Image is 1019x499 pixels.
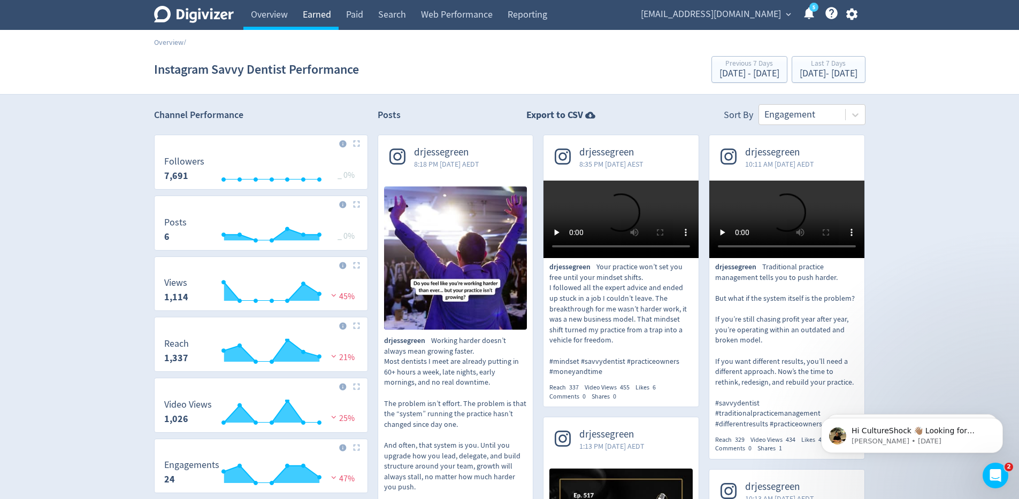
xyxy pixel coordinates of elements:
[328,473,355,484] span: 47%
[800,69,857,79] div: [DATE] - [DATE]
[579,441,645,451] span: 1:13 PM [DATE] AEDT
[583,392,586,401] span: 0
[745,159,814,169] span: 10:11 AM [DATE] AEDT
[353,444,360,451] img: Placeholder
[159,217,363,246] svg: Posts 6
[549,262,693,377] p: Your practice won’t set you free until your mindset shifts. I followed all the expert advice and ...
[328,413,355,424] span: 25%
[745,481,814,493] span: drjessegreen
[328,291,339,299] img: negative-performance.svg
[414,159,479,169] span: 8:18 PM [DATE] AEDT
[641,6,781,23] span: [EMAIL_ADDRESS][DOMAIN_NAME]
[328,352,339,360] img: negative-performance.svg
[353,383,360,390] img: Placeholder
[353,322,360,329] img: Placeholder
[711,56,787,83] button: Previous 7 Days[DATE] - [DATE]
[338,231,355,241] span: _ 0%
[786,435,795,444] span: 434
[384,186,527,330] img: Working harder doesn’t always mean growing faster. Most dentists I meet are already putting in 60...
[613,392,616,401] span: 0
[719,69,779,79] div: [DATE] - [DATE]
[983,463,1008,488] iframe: Intercom live chat
[164,473,175,486] strong: 24
[715,444,757,453] div: Comments
[353,140,360,147] img: Placeholder
[549,383,585,392] div: Reach
[353,262,360,269] img: Placeholder
[1005,463,1013,471] span: 2
[159,278,363,306] svg: Views 1,114
[635,383,662,392] div: Likes
[801,435,828,445] div: Likes
[569,383,579,392] span: 337
[328,413,339,421] img: negative-performance.svg
[805,395,1019,470] iframe: Intercom notifications message
[715,262,859,430] p: Traditional practice management tells you to push harder. But what if the system itself is the pr...
[526,108,583,122] strong: Export to CSV
[154,108,368,122] h2: Channel Performance
[159,400,363,428] svg: Video Views 1,026
[709,135,864,453] a: drjessegreen10:11 AM [DATE] AEDTdrjessegreenTraditional practice management tells you to push har...
[779,444,782,453] span: 1
[378,108,401,125] h2: Posts
[159,460,363,488] svg: Engagements 24
[592,392,622,401] div: Shares
[164,155,204,168] dt: Followers
[745,146,814,159] span: drjessegreen
[549,262,596,272] span: drjessegreen
[164,277,188,289] dt: Views
[164,352,188,364] strong: 1,337
[653,383,656,392] span: 6
[637,6,794,23] button: [EMAIL_ADDRESS][DOMAIN_NAME]
[164,338,189,350] dt: Reach
[164,399,212,411] dt: Video Views
[164,216,187,229] dt: Posts
[549,392,592,401] div: Comments
[750,435,801,445] div: Video Views
[328,352,355,363] span: 21%
[328,291,355,302] span: 45%
[164,169,188,182] strong: 7,691
[579,428,645,441] span: drjessegreen
[154,37,183,47] a: Overview
[543,135,699,401] a: drjessegreen8:35 PM [DATE] AESTdrjessegreenYour practice won’t set you free until your mindset sh...
[164,412,188,425] strong: 1,026
[353,201,360,208] img: Placeholder
[164,291,188,303] strong: 1,114
[748,444,752,453] span: 0
[159,339,363,367] svg: Reach 1,337
[579,159,643,169] span: 8:35 PM [DATE] AEST
[784,10,793,19] span: expand_more
[338,170,355,181] span: _ 0%
[579,146,643,159] span: drjessegreen
[757,444,788,453] div: Shares
[328,473,339,481] img: negative-performance.svg
[384,336,431,346] span: drjessegreen
[154,52,359,87] h1: Instagram Savvy Dentist Performance
[715,435,750,445] div: Reach
[164,230,170,243] strong: 6
[735,435,745,444] span: 329
[812,4,815,11] text: 5
[724,108,753,125] div: Sort By
[715,262,762,272] span: drjessegreen
[809,3,818,12] a: 5
[414,146,479,159] span: drjessegreen
[620,383,630,392] span: 455
[792,56,865,83] button: Last 7 Days[DATE]- [DATE]
[164,459,219,471] dt: Engagements
[719,60,779,69] div: Previous 7 Days
[800,60,857,69] div: Last 7 Days
[159,157,363,185] svg: Followers 7,691
[183,37,186,47] span: /
[585,383,635,392] div: Video Views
